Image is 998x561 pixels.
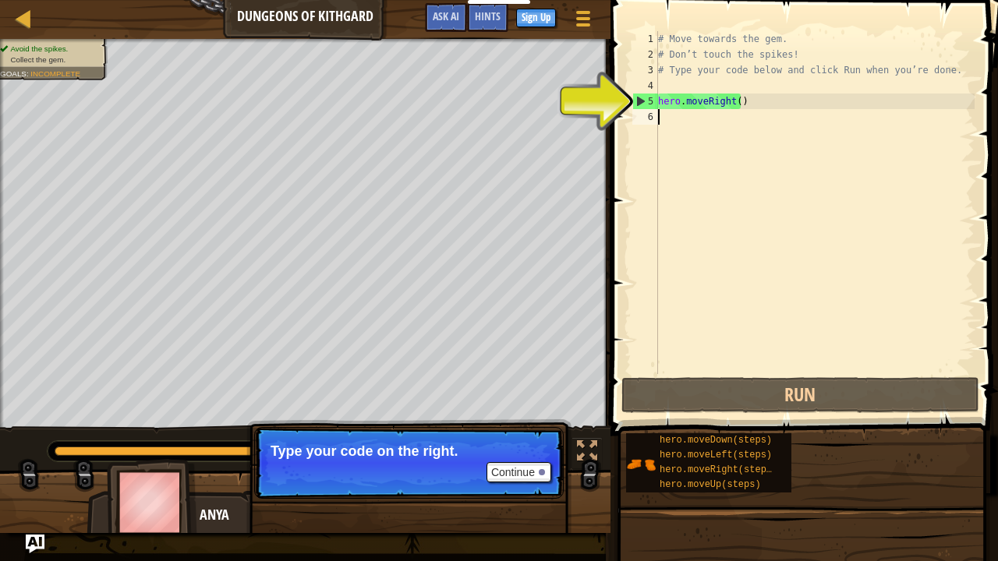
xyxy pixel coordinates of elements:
button: Ask AI [425,3,467,32]
button: Show game menu [564,3,603,40]
span: hero.moveLeft(steps) [660,450,772,460]
button: Ask AI [26,535,44,553]
div: 6 [632,109,658,125]
img: portrait.png [626,450,656,479]
span: Incomplete [30,69,80,78]
div: 2 [632,47,658,62]
button: Toggle fullscreen [572,437,603,469]
button: Sign Up [516,9,556,27]
span: Hints [475,9,501,23]
div: 1 [632,31,658,47]
div: 3 [632,62,658,78]
span: hero.moveUp(steps) [660,479,761,490]
span: hero.moveRight(steps) [660,464,777,475]
span: Ask AI [433,9,459,23]
span: Avoid the spikes. [10,44,68,53]
div: 5 [633,93,658,109]
p: Type your code on the right. [271,443,547,459]
span: Collect the gem. [10,55,65,64]
div: 4 [632,78,658,93]
span: : [27,69,30,78]
div: Anya [200,505,508,525]
img: thang_avatar_frame.png [107,459,197,545]
button: Continue [487,462,551,482]
button: Run [621,377,979,413]
span: hero.moveDown(steps) [660,435,772,446]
